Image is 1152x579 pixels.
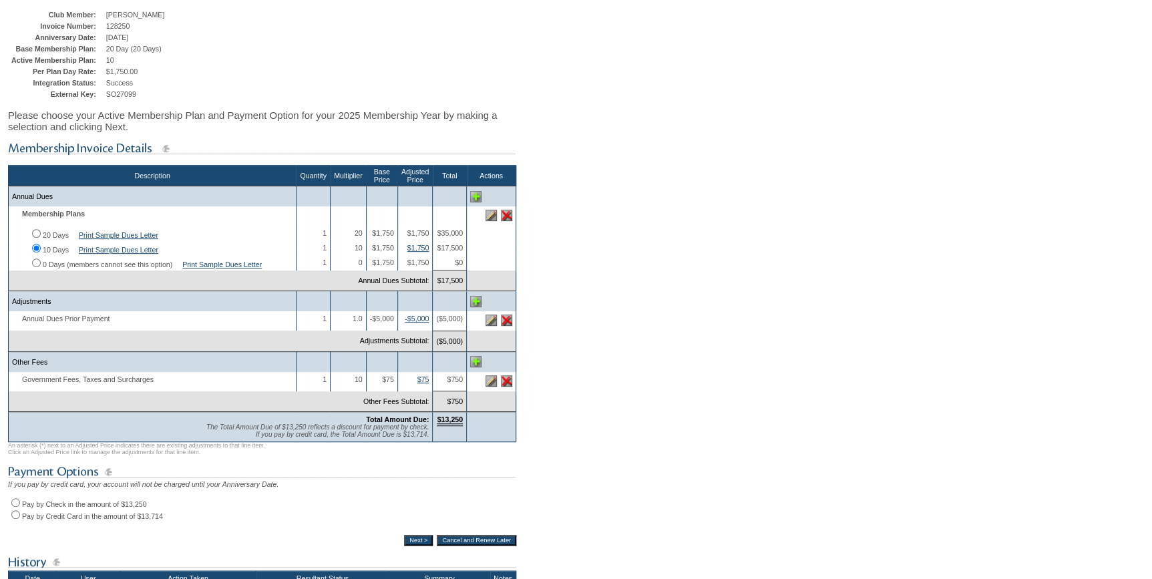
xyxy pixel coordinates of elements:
img: Add Other Fees line item [470,356,482,367]
img: Delete this line item [501,375,512,387]
span: [DATE] [106,33,129,41]
img: subTtlPaymentOptions.gif [8,463,516,480]
span: [PERSON_NAME] [106,11,165,19]
td: Integration Status: [11,79,103,87]
input: Cancel and Renew Later [437,535,516,546]
b: Membership Plans [22,210,85,218]
td: External Key: [11,90,103,98]
img: subTtlMembershipInvoiceDetails.gif [8,140,516,157]
span: $1,750.00 [106,67,138,75]
span: 128250 [106,22,130,30]
a: Print Sample Dues Letter [182,260,262,268]
span: ($5,000) [436,315,463,323]
img: Add Adjustments line item [470,296,482,307]
span: $1,750 [372,244,394,252]
td: Total Amount Due: [9,412,433,442]
td: Active Membership Plan: [11,56,103,64]
span: $35,000 [437,229,463,237]
span: $17,500 [437,244,463,252]
span: 1 [323,229,327,237]
a: Print Sample Dues Letter [79,231,158,239]
span: The Total Amount Due of $13,250 reflects a discount for payment by check. If you pay by credit ca... [206,423,429,438]
label: 20 Days [43,231,69,239]
span: Success [106,79,133,87]
span: $750 [447,375,463,383]
td: Adjustments Subtotal: [9,331,433,351]
td: Anniversary Date: [11,33,103,41]
div: Please choose your Active Membership Plan and Payment Option for your 2025 Membership Year by mak... [8,103,516,139]
span: $0 [455,258,463,266]
span: 1.0 [353,315,363,323]
span: 1 [323,375,327,383]
span: 0 [359,258,363,266]
th: Base Price [366,166,397,186]
span: SO27099 [106,90,136,98]
img: Edit this line item [486,375,497,387]
span: Annual Dues Prior Payment [12,315,117,323]
span: $1,750 [407,229,429,237]
span: 1 [323,315,327,323]
th: Adjusted Price [397,166,432,186]
label: Pay by Credit Card in the amount of $13,714 [22,512,163,520]
img: Edit this line item [486,315,497,326]
td: $750 [433,391,467,412]
span: 10 [355,375,363,383]
td: $17,500 [433,270,467,291]
span: $1,750 [372,258,394,266]
img: subTtlHistory.gif [8,554,516,570]
img: Delete this line item [501,315,512,326]
td: Base Membership Plan: [11,45,103,53]
a: -$5,000 [405,315,429,323]
label: 10 Days [43,246,69,254]
a: Print Sample Dues Letter [79,246,158,254]
span: 20 [355,229,363,237]
td: Per Plan Day Rate: [11,67,103,75]
span: An asterisk (*) next to an Adjusted Price indicates there are existing adjustments to that line i... [8,442,265,455]
th: Total [433,166,467,186]
label: 0 Days (members cannot see this option) [43,260,172,268]
td: Annual Dues [9,186,297,207]
a: $1,750 [407,244,429,252]
td: Club Member: [11,11,103,19]
span: $1,750 [372,229,394,237]
span: $13,250 [437,415,463,426]
span: 10 [355,244,363,252]
span: $1,750 [407,258,429,266]
span: If you pay by credit card, your account will not be charged until your Anniversary Date. [8,480,278,488]
td: Invoice Number: [11,22,103,30]
span: 1 [323,258,327,266]
td: Annual Dues Subtotal: [9,270,433,291]
th: Multiplier [331,166,367,186]
th: Description [9,166,297,186]
td: Other Fees [9,351,297,372]
span: 10 [106,56,114,64]
img: Edit this line item [486,210,497,221]
a: $75 [417,375,429,383]
span: 20 Day (20 Days) [106,45,162,53]
input: Next > [404,535,433,546]
td: Adjustments [9,291,297,312]
td: Other Fees Subtotal: [9,391,433,412]
td: ($5,000) [433,331,467,351]
span: 1 [323,244,327,252]
label: Pay by Check in the amount of $13,250 [22,500,147,508]
img: Add Annual Dues line item [470,191,482,202]
span: Government Fees, Taxes and Surcharges [12,375,160,383]
span: -$5,000 [370,315,394,323]
th: Actions [467,166,516,186]
span: $75 [382,375,394,383]
img: Delete this line item [501,210,512,221]
th: Quantity [297,166,331,186]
